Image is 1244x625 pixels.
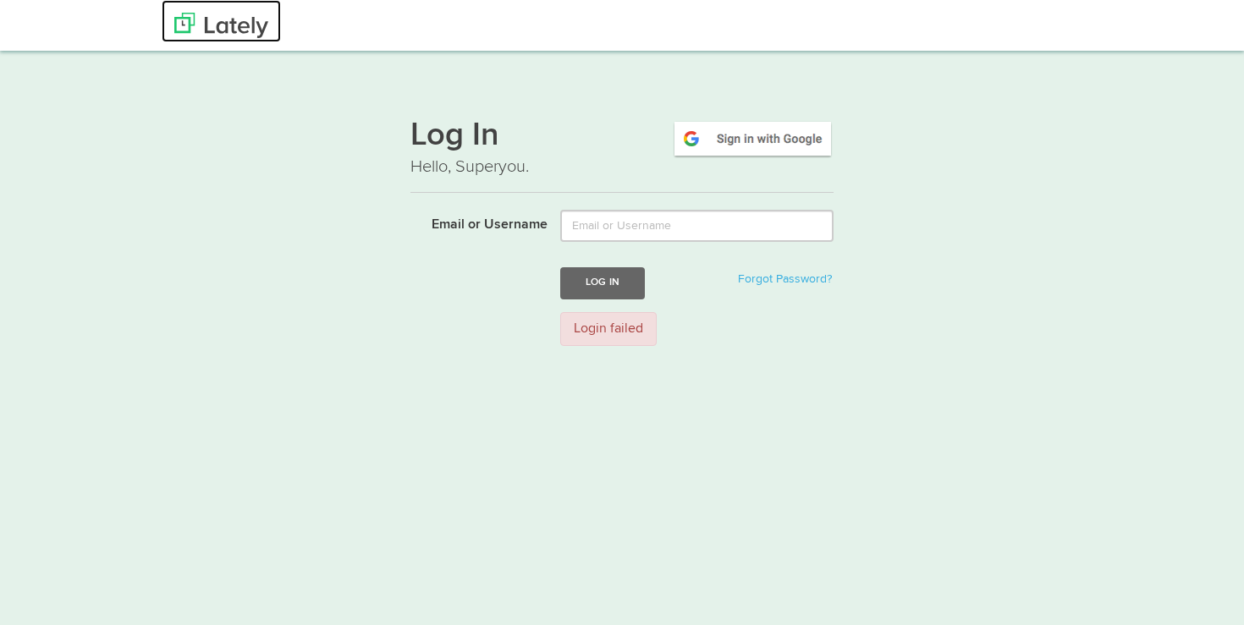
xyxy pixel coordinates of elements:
a: Forgot Password? [738,273,832,285]
button: Log In [560,267,645,299]
p: Hello, Superyou. [410,155,834,179]
input: Email or Username [560,210,834,242]
h1: Log In [410,119,834,155]
img: Lately [174,13,268,38]
label: Email or Username [398,210,548,235]
div: Login failed [560,312,657,347]
img: google-signin.png [672,119,834,158]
